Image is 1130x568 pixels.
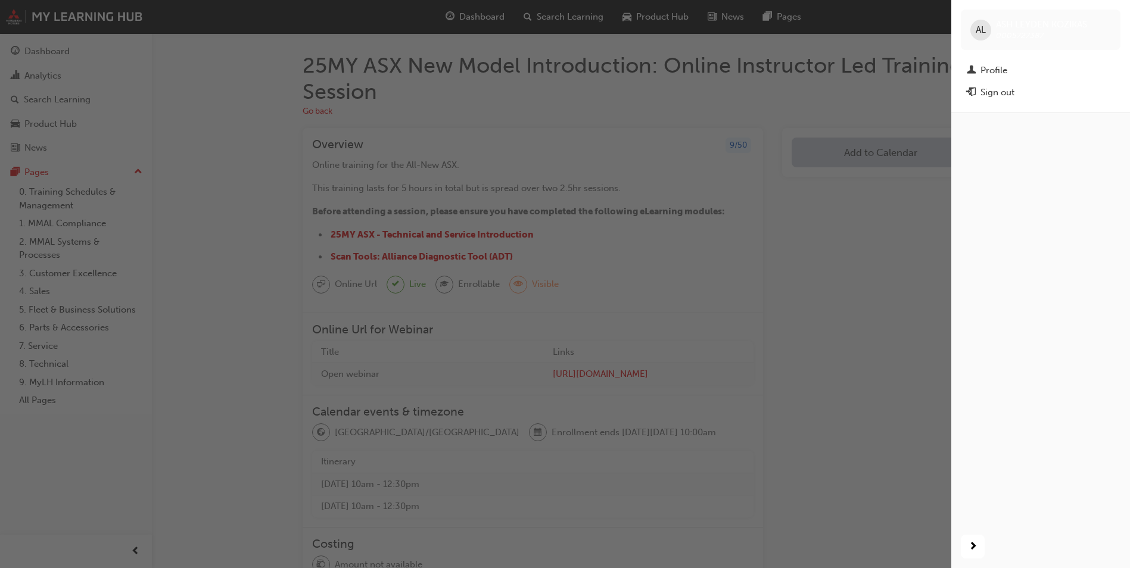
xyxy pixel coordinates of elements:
span: man-icon [967,65,976,76]
span: 0005727387 [996,30,1044,40]
div: Sign out [980,86,1014,99]
button: Sign out [961,82,1120,104]
span: ASH LEYDEN KOZIKAS [996,19,1087,30]
span: next-icon [969,539,978,554]
a: Profile [961,60,1120,82]
span: exit-icon [967,88,976,98]
span: AL [976,23,986,37]
div: Profile [980,64,1007,77]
